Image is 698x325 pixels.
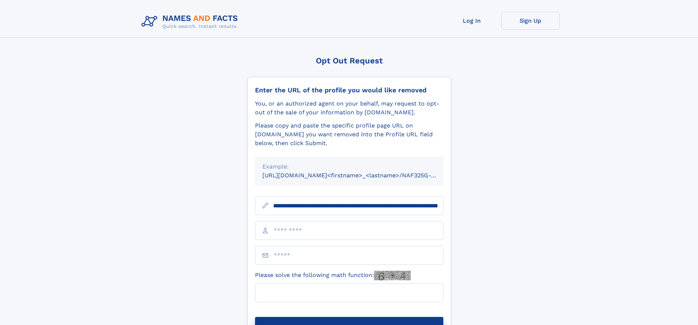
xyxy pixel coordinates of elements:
[262,172,457,179] small: [URL][DOMAIN_NAME]<firstname>_<lastname>/NAF325G-xxxxxxxx
[255,121,443,148] div: Please copy and paste the specific profile page URL on [DOMAIN_NAME] you want removed into the Pr...
[443,12,501,30] a: Log In
[255,99,443,117] div: You, or an authorized agent on your behalf, may request to opt-out of the sale of your informatio...
[255,86,443,94] div: Enter the URL of the profile you would like removed
[501,12,560,30] a: Sign Up
[255,271,411,280] label: Please solve the following math function:
[247,56,451,65] div: Opt Out Request
[139,12,244,32] img: Logo Names and Facts
[262,162,436,171] div: Example:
